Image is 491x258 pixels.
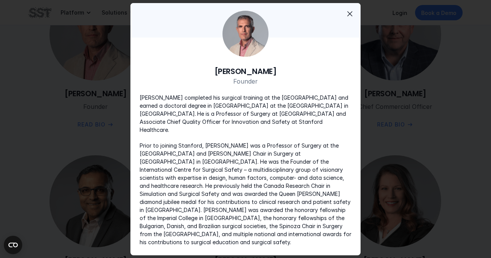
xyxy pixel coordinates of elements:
[140,94,351,134] p: [PERSON_NAME] completed his surgical training at the [GEOGRAPHIC_DATA] and earned a doctoral degr...
[4,236,22,254] button: Open CMP widget
[140,141,351,246] p: Prior to joining Stanford, [PERSON_NAME] was a Professor of Surgery at the [GEOGRAPHIC_DATA] and ...
[140,77,351,86] p: Founder
[140,66,351,77] h6: [PERSON_NAME]
[345,9,354,18] span: close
